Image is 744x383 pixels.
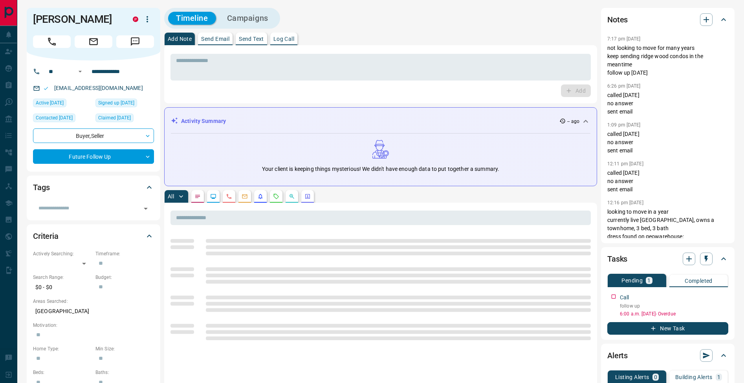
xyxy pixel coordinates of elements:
h2: Tags [33,181,49,194]
div: Activity Summary-- ago [171,114,590,128]
button: Campaigns [219,12,276,25]
div: Tags [33,178,154,197]
p: All [168,194,174,199]
p: Your client is keeping things mysterious! We didn't have enough data to put together a summary. [262,165,499,173]
h1: [PERSON_NAME] [33,13,121,26]
span: Call [33,35,71,48]
svg: Requests [273,193,279,200]
span: Active [DATE] [36,99,64,107]
span: Email [75,35,112,48]
p: Search Range: [33,274,92,281]
span: Claimed [DATE] [98,114,131,122]
p: Completed [685,278,713,284]
p: Listing Alerts [615,374,649,380]
button: Open [75,67,85,76]
div: Tasks [607,249,728,268]
p: Activity Summary [181,117,226,125]
button: New Task [607,322,728,335]
h2: Criteria [33,230,59,242]
p: 7:17 pm [DATE] [607,36,641,42]
p: 0 [654,374,657,380]
p: Send Email [201,36,229,42]
p: 12:11 pm [DATE] [607,161,643,167]
p: Actively Searching: [33,250,92,257]
svg: Emails [242,193,248,200]
button: Open [140,203,151,214]
svg: Opportunities [289,193,295,200]
svg: Calls [226,193,232,200]
p: Timeframe: [95,250,154,257]
div: Sat Sep 17 2022 [95,99,154,110]
p: called [DATE] no answer sent email [607,130,728,155]
div: property.ca [133,16,138,22]
p: 1:09 pm [DATE] [607,122,641,128]
p: Call [620,293,629,302]
span: Signed up [DATE] [98,99,134,107]
div: Buyer , Seller [33,128,154,143]
p: Motivation: [33,322,154,329]
p: called [DATE] no answer sent email [607,169,728,194]
div: Criteria [33,227,154,246]
span: Message [116,35,154,48]
p: -- ago [567,118,579,125]
p: Add Note [168,36,192,42]
p: 1 [647,278,651,283]
p: Min Size: [95,345,154,352]
p: Building Alerts [675,374,713,380]
p: 1 [717,374,720,380]
p: Areas Searched: [33,298,154,305]
button: Timeline [168,12,216,25]
svg: Notes [194,193,201,200]
div: Tue Jan 21 2025 [33,99,92,110]
p: Baths: [95,369,154,376]
div: Alerts [607,346,728,365]
div: Notes [607,10,728,29]
svg: Email Valid [43,86,49,91]
a: [EMAIL_ADDRESS][DOMAIN_NAME] [54,85,143,91]
svg: Lead Browsing Activity [210,193,216,200]
p: Home Type: [33,345,92,352]
p: not looking to move for many years keep sending ridge wood condos in the meantime follow up [DATE] [607,44,728,77]
p: Beds: [33,369,92,376]
p: called [DATE] no answer sent email [607,91,728,116]
p: 6:26 pm [DATE] [607,83,641,89]
p: 12:16 pm [DATE] [607,200,643,205]
div: Future Follow Up [33,149,154,164]
p: Log Call [273,36,294,42]
p: $0 - $0 [33,281,92,294]
h2: Alerts [607,349,628,362]
h2: Tasks [607,253,627,265]
p: Budget: [95,274,154,281]
svg: Agent Actions [304,193,311,200]
p: Pending [621,278,643,283]
p: looking to move in a year currently live [GEOGRAPHIC_DATA], owns a townhome, 3 bed, 3 bath dress ... [607,208,728,315]
svg: Listing Alerts [257,193,264,200]
p: Send Text [239,36,264,42]
p: follow up [620,302,728,310]
p: 6:00 a.m. [DATE] - Overdue [620,310,728,317]
div: Sat Sep 17 2022 [95,114,154,125]
p: [GEOGRAPHIC_DATA] [33,305,154,318]
div: Sat Jul 20 2024 [33,114,92,125]
h2: Notes [607,13,628,26]
span: Contacted [DATE] [36,114,73,122]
